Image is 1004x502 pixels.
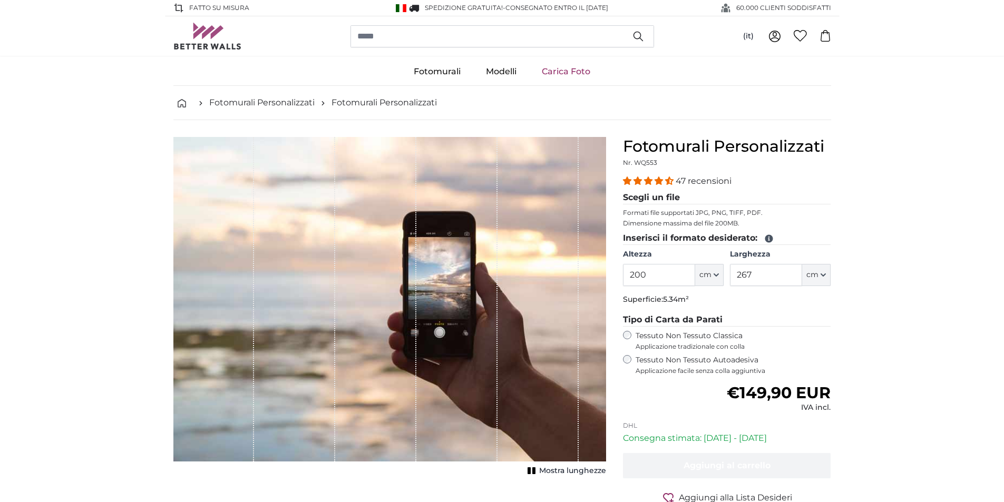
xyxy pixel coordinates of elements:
[623,232,831,245] legend: Inserisci il formato desiderato:
[623,453,831,478] button: Aggiungi al carrello
[173,23,242,50] img: Betterwalls
[695,264,724,286] button: cm
[401,58,473,85] a: Fotomurali
[539,466,606,476] span: Mostra lunghezze
[473,58,529,85] a: Modelli
[636,367,831,375] span: Applicazione facile senza colla aggiuntiva
[623,209,831,217] p: Formati file supportati JPG, PNG, TIFF, PDF.
[727,402,831,413] div: IVA incl.
[735,27,762,46] button: (it)
[802,264,831,286] button: cm
[663,294,689,304] span: 5.34m²
[524,464,606,478] button: Mostra lunghezze
[623,432,831,445] p: Consegna stimata: [DATE] - [DATE]
[623,313,831,327] legend: Tipo di Carta da Parati
[173,86,831,120] nav: breadcrumbs
[623,137,831,156] h1: Fotomurali Personalizzati
[806,270,818,280] span: cm
[623,249,724,260] label: Altezza
[636,355,831,375] label: Tessuto Non Tessuto Autoadesiva
[623,294,831,305] p: Superficie:
[623,176,676,186] span: 4.38 stars
[623,421,831,430] p: DHL
[505,4,608,12] span: Consegnato entro il [DATE]
[636,342,831,351] span: Applicazione tradizionale con colla
[623,219,831,228] p: Dimensione massima del file 200MB.
[332,96,437,109] a: Fotomurali Personalizzati
[623,159,657,166] span: Nr. WQ553
[676,176,732,186] span: 47 recensioni
[173,137,606,478] div: 1 of 1
[425,4,503,12] span: Spedizione GRATUITA!
[503,4,608,12] span: -
[684,460,771,470] span: Aggiungi al carrello
[699,270,711,280] span: cm
[623,191,831,204] legend: Scegli un file
[396,4,406,12] img: Italia
[727,383,831,402] span: €149,90 EUR
[736,3,831,13] span: 60.000 CLIENTI SODDISFATTI
[209,96,315,109] a: Fotomurali Personalizzati
[189,3,249,13] span: Fatto su misura
[529,58,603,85] a: Carica Foto
[730,249,831,260] label: Larghezza
[636,331,831,351] label: Tessuto Non Tessuto Classica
